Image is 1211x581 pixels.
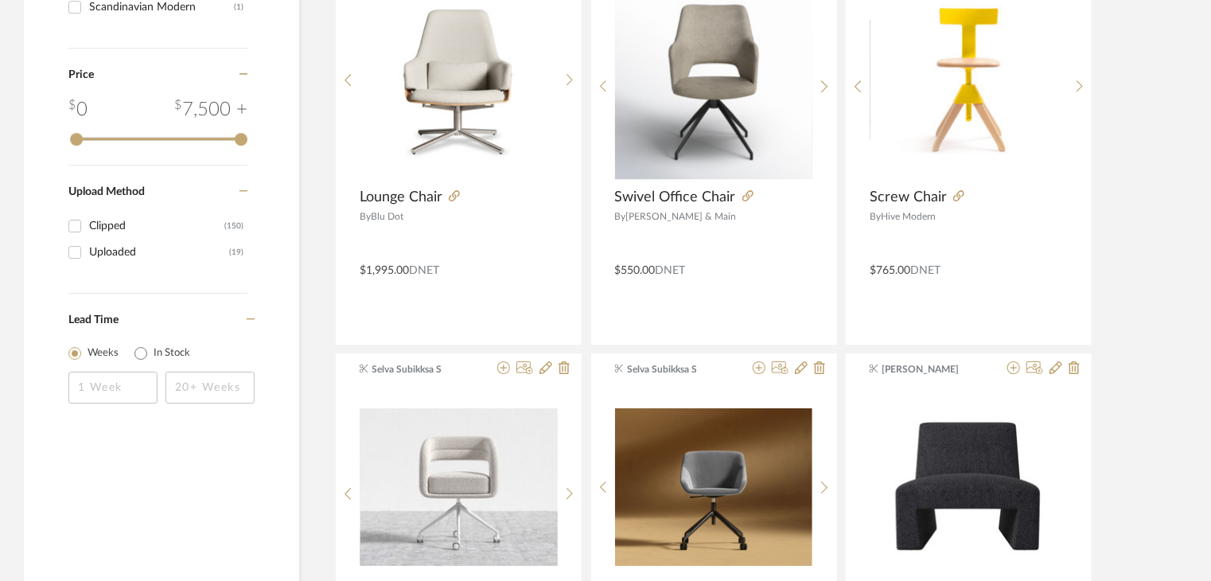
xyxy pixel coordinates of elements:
label: In Stock [154,345,190,361]
img: Office Chair [360,408,558,566]
span: $1,995.00 [360,265,409,276]
div: (19) [229,240,243,265]
input: 1 Week [68,372,158,404]
span: Price [68,69,94,80]
span: By [360,212,371,221]
div: (150) [224,213,243,239]
span: DNET [409,265,439,276]
span: Blu Dot [371,212,403,221]
span: By [870,212,881,221]
span: Selva Subikksa S [627,362,727,376]
span: Upload Method [68,186,145,197]
div: 0 [68,96,88,124]
div: Clipped [89,213,224,239]
img: Lounge Chair [360,1,558,158]
span: Selva Subikksa S [372,362,473,376]
div: 7,500 + [174,96,247,124]
span: Swivel Office Chair [615,189,736,206]
span: Lead Time [68,314,119,326]
label: Weeks [88,345,119,361]
span: [PERSON_NAME] & Main [626,212,737,221]
span: Hive Modern [881,212,936,221]
span: Lounge Chair [360,189,442,206]
img: Office Chair [615,408,812,566]
img: Screw Chair [870,3,1068,157]
span: DNET [656,265,686,276]
span: Screw Chair [870,189,947,206]
span: $765.00 [870,265,910,276]
span: [PERSON_NAME] [882,362,983,376]
input: 20+ Weeks [165,372,255,404]
span: By [615,212,626,221]
div: Uploaded [89,240,229,265]
span: $550.00 [615,265,656,276]
span: DNET [910,265,940,276]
